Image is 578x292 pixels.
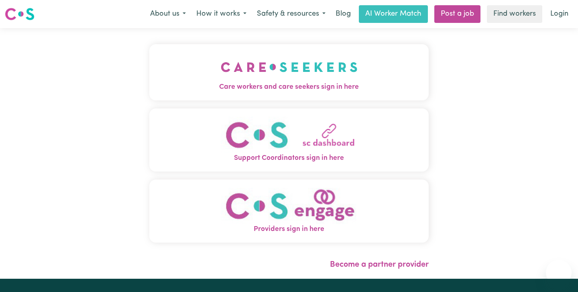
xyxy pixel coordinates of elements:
a: Careseekers logo [5,5,35,23]
a: Find workers [487,5,542,23]
span: Support Coordinators sign in here [149,153,429,163]
span: Providers sign in here [149,224,429,235]
iframe: Button to launch messaging window [546,260,572,286]
a: AI Worker Match [359,5,428,23]
button: About us [145,6,191,22]
a: Post a job [434,5,480,23]
button: Safety & resources [252,6,331,22]
button: How it works [191,6,252,22]
img: Careseekers logo [5,7,35,21]
button: Providers sign in here [149,180,429,243]
button: Care workers and care seekers sign in here [149,44,429,100]
a: Login [545,5,573,23]
a: Blog [331,5,356,23]
a: Become a partner provider [330,261,429,269]
button: Support Coordinators sign in here [149,108,429,172]
span: Care workers and care seekers sign in here [149,82,429,92]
